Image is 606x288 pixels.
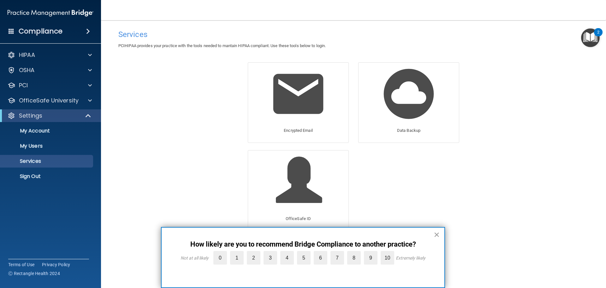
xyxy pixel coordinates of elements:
p: Settings [19,112,42,119]
div: 2 [597,32,599,40]
label: 0 [213,251,227,265]
button: Open Resource Center, 2 new notifications [581,28,600,47]
h4: Compliance [19,27,62,36]
p: Data Backup [397,127,420,134]
p: Encrypted Email [284,127,313,134]
div: Extremely likely [396,255,425,260]
label: 10 [381,251,394,265]
label: 4 [280,251,294,265]
p: OfficeSafe ID [286,215,311,223]
label: 9 [364,251,377,265]
p: Sign Out [4,173,90,180]
p: My Users [4,143,90,149]
p: How likely are you to recommend Bridge Compliance to another practice? [174,240,432,248]
p: Services [4,158,90,164]
a: Terms of Use [8,261,34,268]
p: PCI [19,82,28,89]
label: 8 [347,251,361,265]
span: Ⓒ Rectangle Health 2024 [8,270,60,277]
img: PMB logo [8,7,93,19]
label: 5 [297,251,311,265]
iframe: Drift Widget Chat Controller [497,243,598,268]
div: Not at all likely [181,255,209,260]
label: 1 [230,251,244,265]
a: Privacy Policy [42,261,70,268]
h4: Services [118,30,589,39]
p: HIPAA [19,51,35,59]
p: My Account [4,128,90,134]
img: Encrypted Email [268,64,328,124]
label: 2 [247,251,260,265]
button: Close [434,230,440,240]
p: OfficeSafe University [19,97,79,104]
label: 7 [330,251,344,265]
span: PCIHIPAA provides your practice with the tools needed to mantain HIPAA compliant. Use these tools... [118,43,326,48]
label: 3 [264,251,277,265]
p: OSHA [19,66,35,74]
label: 6 [314,251,327,265]
img: Data Backup [379,64,439,124]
